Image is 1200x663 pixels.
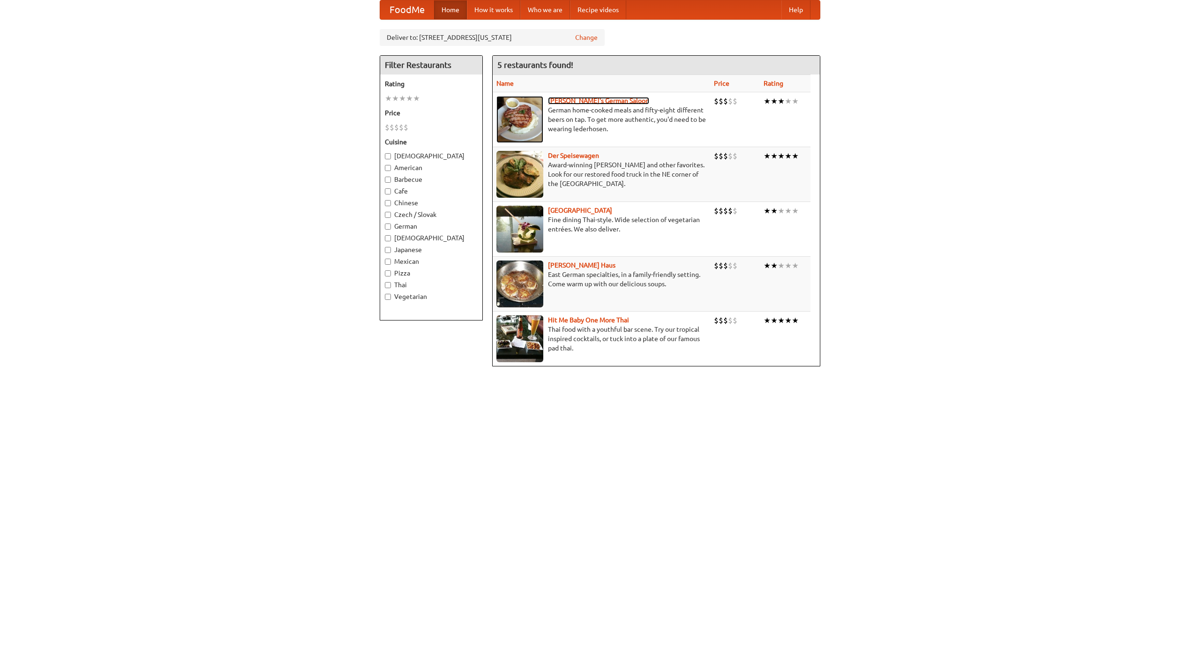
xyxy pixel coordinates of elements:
img: esthers.jpg [496,96,543,143]
li: $ [723,206,728,216]
label: Barbecue [385,175,478,184]
label: Thai [385,280,478,290]
li: ★ [792,96,799,106]
input: [DEMOGRAPHIC_DATA] [385,235,391,241]
b: [PERSON_NAME] Haus [548,261,615,269]
li: ★ [764,96,771,106]
input: Cafe [385,188,391,194]
li: ★ [785,151,792,161]
li: $ [728,96,733,106]
a: [PERSON_NAME]'s German Saloon [548,97,649,104]
a: [GEOGRAPHIC_DATA] [548,207,612,214]
li: ★ [792,315,799,326]
a: Help [781,0,810,19]
li: ★ [764,206,771,216]
li: $ [733,151,737,161]
li: $ [394,122,399,133]
div: Deliver to: [STREET_ADDRESS][US_STATE] [380,29,605,46]
p: Award-winning [PERSON_NAME] and other favorites. Look for our restored food truck in the NE corne... [496,160,706,188]
label: German [385,222,478,231]
img: satay.jpg [496,206,543,253]
li: ★ [764,151,771,161]
li: ★ [785,96,792,106]
input: Pizza [385,270,391,276]
li: $ [723,151,728,161]
li: $ [714,96,719,106]
li: $ [719,261,723,271]
li: ★ [771,96,778,106]
label: [DEMOGRAPHIC_DATA] [385,151,478,161]
li: ★ [413,93,420,104]
li: ★ [399,93,406,104]
img: kohlhaus.jpg [496,261,543,307]
a: Price [714,80,729,87]
label: Chinese [385,198,478,208]
p: Thai food with a youthful bar scene. Try our tropical inspired cocktails, or tuck into a plate of... [496,325,706,353]
li: ★ [392,93,399,104]
ng-pluralize: 5 restaurants found! [497,60,573,69]
input: Barbecue [385,177,391,183]
li: ★ [785,261,792,271]
li: ★ [778,206,785,216]
li: $ [714,206,719,216]
a: Change [575,33,598,42]
li: $ [723,315,728,326]
li: ★ [778,315,785,326]
li: ★ [771,261,778,271]
li: $ [399,122,404,133]
a: Who we are [520,0,570,19]
p: Fine dining Thai-style. Wide selection of vegetarian entrées. We also deliver. [496,215,706,234]
label: Pizza [385,268,478,278]
li: $ [728,206,733,216]
input: Chinese [385,200,391,206]
li: $ [714,151,719,161]
li: $ [723,261,728,271]
label: Cafe [385,186,478,196]
li: ★ [785,315,792,326]
li: $ [390,122,394,133]
li: ★ [771,151,778,161]
a: FoodMe [380,0,434,19]
li: ★ [406,93,413,104]
img: babythai.jpg [496,315,543,362]
li: ★ [764,261,771,271]
h5: Cuisine [385,137,478,147]
h5: Price [385,108,478,118]
a: Recipe videos [570,0,626,19]
li: $ [733,261,737,271]
a: Rating [764,80,783,87]
input: American [385,165,391,171]
img: speisewagen.jpg [496,151,543,198]
li: $ [719,96,723,106]
label: Czech / Slovak [385,210,478,219]
li: ★ [385,93,392,104]
li: $ [733,96,737,106]
li: $ [728,315,733,326]
li: ★ [785,206,792,216]
a: Der Speisewagen [548,152,599,159]
label: Japanese [385,245,478,254]
li: $ [714,261,719,271]
li: $ [719,315,723,326]
input: [DEMOGRAPHIC_DATA] [385,153,391,159]
input: Mexican [385,259,391,265]
input: Thai [385,282,391,288]
li: $ [733,206,737,216]
h5: Rating [385,79,478,89]
li: $ [723,96,728,106]
li: ★ [778,151,785,161]
label: Vegetarian [385,292,478,301]
li: ★ [792,206,799,216]
a: Name [496,80,514,87]
li: $ [733,315,737,326]
input: Czech / Slovak [385,212,391,218]
li: $ [728,151,733,161]
p: East German specialties, in a family-friendly setting. Come warm up with our delicious soups. [496,270,706,289]
h4: Filter Restaurants [380,56,482,74]
a: Hit Me Baby One More Thai [548,316,629,324]
li: $ [719,206,723,216]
